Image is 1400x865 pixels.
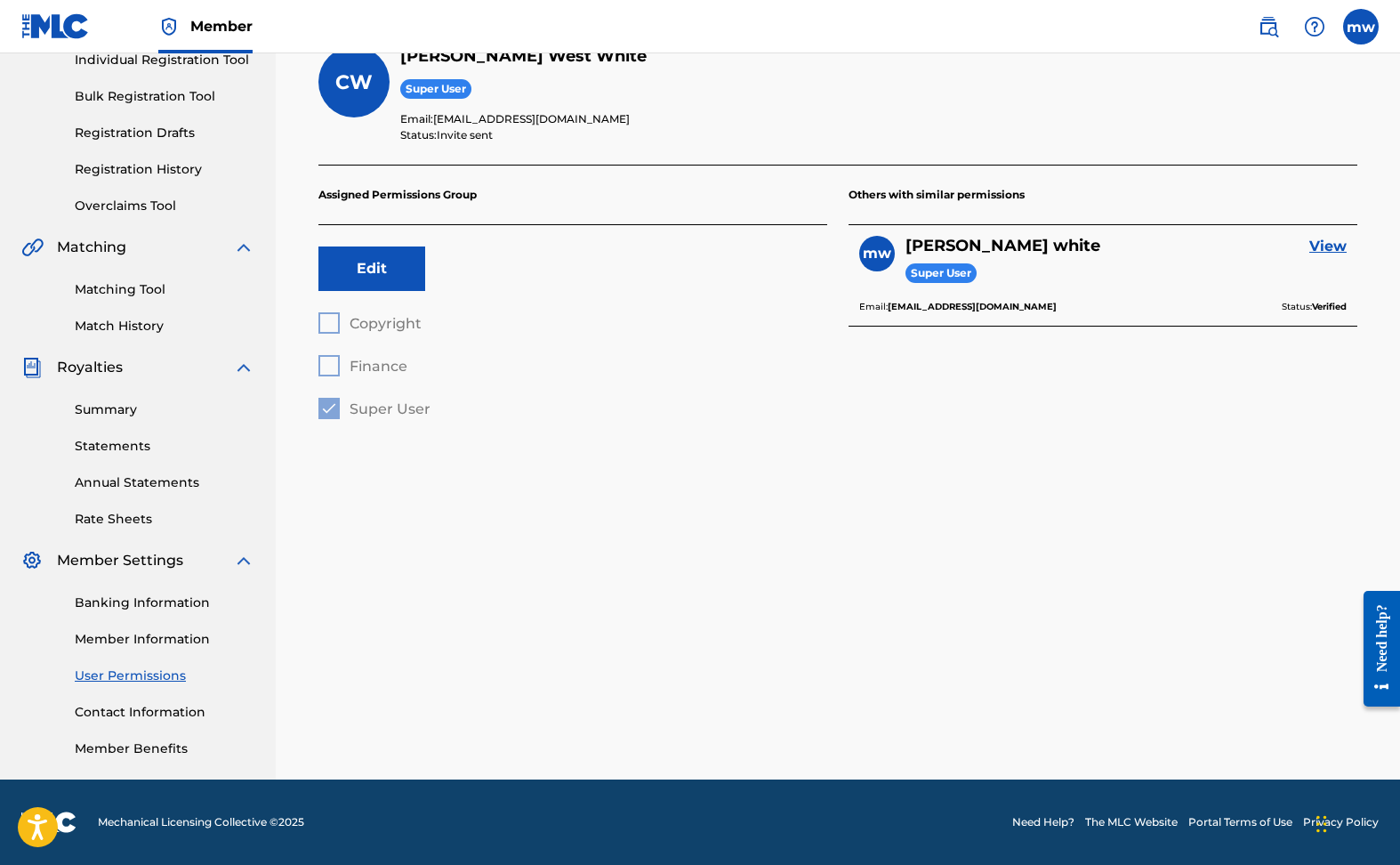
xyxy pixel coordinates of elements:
[21,812,76,833] img: logo
[75,160,254,179] a: Registration History
[75,437,254,456] a: Statements
[57,550,183,571] span: Member Settings
[21,13,90,39] img: MLC Logo
[1258,16,1279,37] img: search
[1309,236,1347,257] a: View
[888,301,1057,312] b: [EMAIL_ADDRESS][DOMAIN_NAME]
[233,357,254,378] img: expand
[75,197,254,215] a: Overclaims Tool
[400,111,1357,127] p: Email:
[1282,299,1347,315] p: Status:
[1311,780,1400,865] iframe: Chat Widget
[158,16,180,37] img: Top Rightsholder
[233,550,254,571] img: expand
[75,510,254,529] a: Rate Sheets
[75,740,254,758] a: Member Benefits
[1251,9,1286,44] a: Public Search
[75,594,254,612] a: Banking Information
[1312,301,1347,312] b: Verified
[75,400,254,419] a: Summary
[859,299,1057,315] p: Email:
[21,237,44,258] img: Matching
[57,357,123,378] span: Royalties
[75,473,254,492] a: Annual Statements
[75,667,254,685] a: User Permissions
[400,79,471,100] span: Super User
[400,46,1357,67] h5: Cassandra West White
[905,236,1100,256] h5: michael white
[400,127,1357,143] p: Status:
[1085,814,1178,830] a: The MLC Website
[318,247,425,291] button: Edit
[21,357,43,378] img: Royalties
[21,550,43,571] img: Member Settings
[75,630,254,649] a: Member Information
[233,237,254,258] img: expand
[75,703,254,722] a: Contact Information
[75,317,254,335] a: Match History
[1316,797,1327,851] div: Drag
[335,70,373,94] span: CW
[75,87,254,106] a: Bulk Registration Tool
[75,51,254,69] a: Individual Registration Tool
[433,112,630,125] span: [EMAIL_ADDRESS][DOMAIN_NAME]
[1303,814,1379,830] a: Privacy Policy
[905,263,977,284] span: Super User
[98,814,304,830] span: Mechanical Licensing Collective © 2025
[437,128,493,141] span: Invite sent
[190,16,253,36] span: Member
[75,280,254,299] a: Matching Tool
[1188,814,1292,830] a: Portal Terms of Use
[1012,814,1074,830] a: Need Help?
[849,166,1357,225] p: Others with similar permissions
[1343,9,1379,44] div: User Menu
[75,124,254,142] a: Registration Drafts
[863,243,891,264] span: mw
[318,166,827,225] p: Assigned Permissions Group
[1304,16,1325,37] img: help
[57,237,126,258] span: Matching
[1297,9,1332,44] div: Help
[1350,577,1400,720] iframe: Resource Center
